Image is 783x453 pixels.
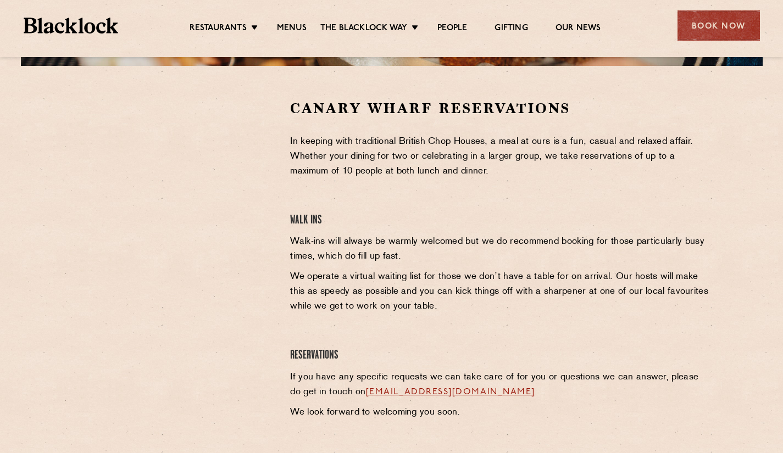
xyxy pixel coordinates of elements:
a: Our News [556,23,601,34]
a: People [437,23,467,34]
h4: Reservations [290,348,712,363]
p: We operate a virtual waiting list for those we don’t have a table for on arrival. Our hosts will ... [290,270,712,314]
p: In keeping with traditional British Chop Houses, a meal at ours is a fun, casual and relaxed affa... [290,135,712,179]
a: Gifting [495,23,527,34]
p: Walk-ins will always be warmly welcomed but we do recommend booking for those particularly busy t... [290,234,712,264]
h2: Canary Wharf Reservations [290,99,712,118]
img: BL_Textured_Logo-footer-cropped.svg [24,18,119,33]
h4: Walk Ins [290,213,712,228]
a: Menus [277,23,307,34]
div: Book Now [678,10,760,41]
a: Restaurants [190,23,247,34]
iframe: OpenTable make booking widget [111,99,234,264]
a: The Blacklock Way [320,23,407,34]
a: [EMAIL_ADDRESS][DOMAIN_NAME] [366,388,535,396]
p: If you have any specific requests we can take care of for you or questions we can answer, please ... [290,370,712,400]
p: We look forward to welcoming you soon. [290,405,712,420]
